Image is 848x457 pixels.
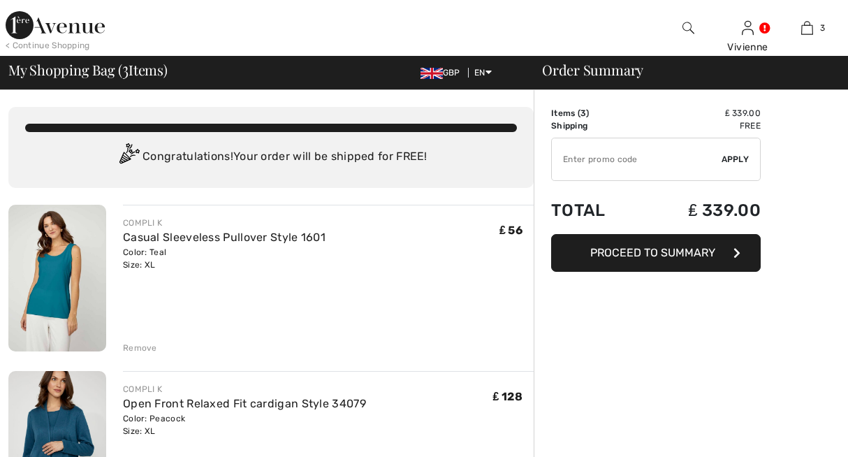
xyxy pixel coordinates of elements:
[115,143,142,171] img: Congratulation2.svg
[719,40,777,55] div: Vivienne
[8,63,168,77] span: My Shopping Bag ( Items)
[6,39,90,52] div: < Continue Shopping
[551,107,641,119] td: Items ( )
[493,390,522,403] span: ₤ 128
[580,108,586,118] span: 3
[123,412,366,437] div: Color: Peacock Size: XL
[474,68,492,78] span: EN
[590,246,715,259] span: Proceed to Summary
[6,11,105,39] img: 1ère Avenue
[8,205,106,351] img: Casual Sleeveless Pullover Style 1601
[499,224,522,237] span: ₤ 56
[123,231,326,244] a: Casual Sleeveless Pullover Style 1601
[778,20,836,36] a: 3
[551,234,761,272] button: Proceed to Summary
[682,20,694,36] img: search the website
[123,383,366,396] div: COMPLI K
[722,153,750,166] span: Apply
[641,119,761,132] td: Free
[641,107,761,119] td: ₤ 339.00
[123,397,366,410] a: Open Front Relaxed Fit cardigan Style 34079
[552,138,722,180] input: Promo code
[551,187,641,234] td: Total
[123,217,326,229] div: COMPLI K
[641,187,761,234] td: ₤ 339.00
[525,63,840,77] div: Order Summary
[742,20,754,36] img: My Info
[25,143,517,171] div: Congratulations! Your order will be shipped for FREE!
[123,246,326,271] div: Color: Teal Size: XL
[122,59,129,78] span: 3
[820,22,825,34] span: 3
[421,68,443,79] img: UK Pound
[551,119,641,132] td: Shipping
[123,342,157,354] div: Remove
[801,20,813,36] img: My Bag
[742,21,754,34] a: Sign In
[421,68,466,78] span: GBP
